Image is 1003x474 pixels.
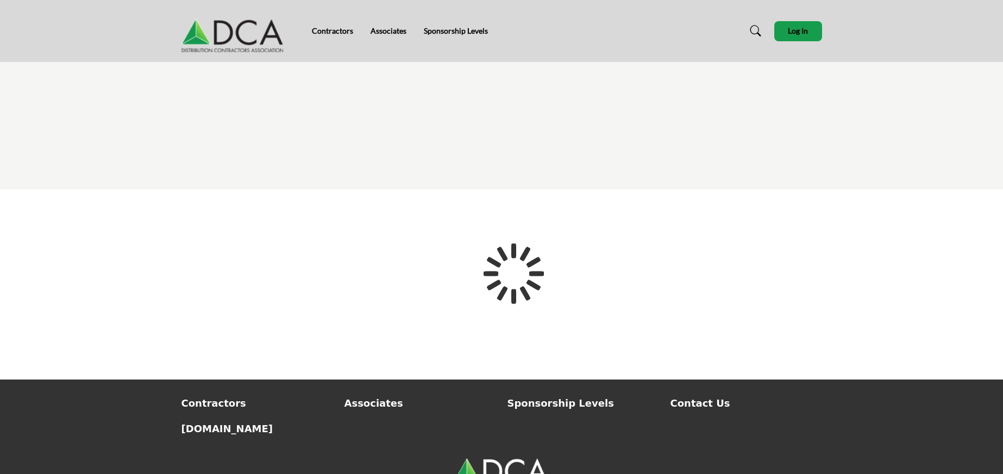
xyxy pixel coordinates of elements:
a: Contractors [312,26,353,35]
a: Sponsorship Levels [507,396,659,410]
a: [DOMAIN_NAME] [181,421,333,436]
a: Associates [371,26,406,35]
img: Site Logo [181,9,289,53]
button: Log In [774,21,822,41]
a: Associates [344,396,496,410]
a: Contact Us [670,396,822,410]
a: Search [739,22,768,40]
a: Contractors [181,396,333,410]
a: Sponsorship Levels [424,26,488,35]
span: Log In [788,26,808,35]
